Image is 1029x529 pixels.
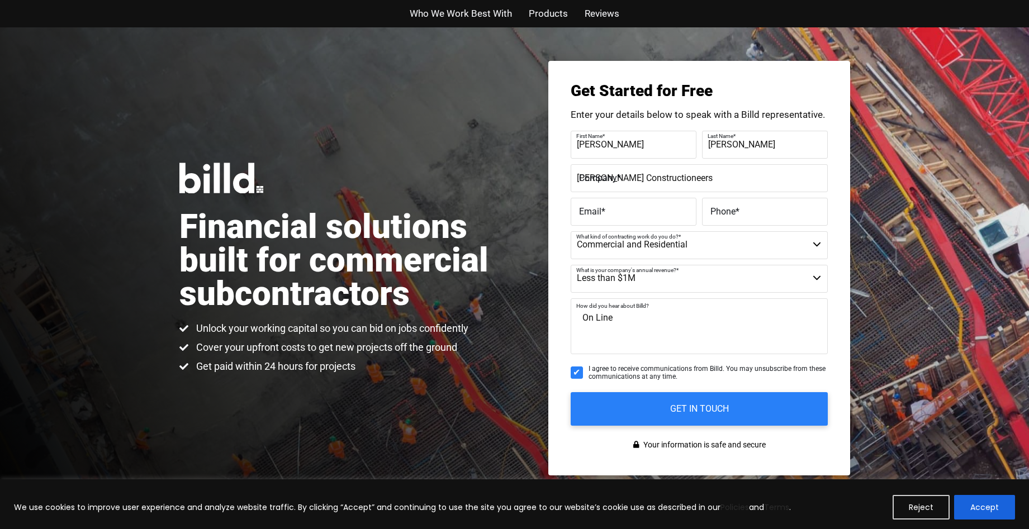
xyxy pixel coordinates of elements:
input: I agree to receive communications from Billd. You may unsubscribe from these communications at an... [571,366,583,379]
span: I agree to receive communications from Billd. You may unsubscribe from these communications at an... [589,365,828,381]
a: Who We Work Best With [410,6,512,22]
h1: Financial solutions built for commercial subcontractors [179,210,515,311]
span: Cover your upfront costs to get new projects off the ground [193,341,457,354]
span: Email [579,206,601,216]
p: Enter your details below to speak with a Billd representative. [571,110,828,120]
input: GET IN TOUCH [571,392,828,426]
span: Phone [710,206,736,216]
a: Reviews [585,6,619,22]
span: Company [579,172,617,183]
button: Reject [893,495,950,520]
textarea: On Line [571,298,828,354]
a: Policies [720,502,749,513]
span: Get paid within 24 hours for projects [193,360,355,373]
span: First Name [576,132,603,139]
h3: Get Started for Free [571,83,828,99]
span: Unlock your working capital so you can bid on jobs confidently [193,322,468,335]
span: Your information is safe and secure [641,437,766,453]
a: Terms [764,502,789,513]
p: We use cookies to improve user experience and analyze website traffic. By clicking “Accept” and c... [14,501,791,514]
button: Accept [954,495,1015,520]
span: Last Name [708,132,733,139]
span: How did you hear about Billd? [576,303,649,309]
a: Products [529,6,568,22]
